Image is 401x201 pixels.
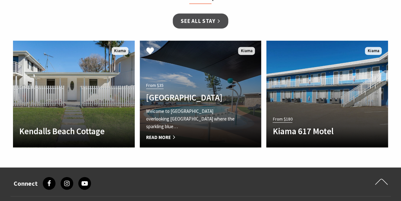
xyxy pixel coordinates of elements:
[146,107,237,130] p: Welcome to [GEOGRAPHIC_DATA] overlooking [GEOGRAPHIC_DATA] where the sparkling blue…
[140,41,262,148] a: From $35 [GEOGRAPHIC_DATA] Welcome to [GEOGRAPHIC_DATA] overlooking [GEOGRAPHIC_DATA] where the s...
[146,92,237,102] h4: [GEOGRAPHIC_DATA]
[173,14,228,29] a: See all Stay
[146,134,237,141] span: Read More
[266,41,388,148] a: From $180 Kiama 617 Motel Kiama
[112,47,128,55] span: Kiama
[273,126,363,136] h4: Kiama 617 Motel
[365,47,382,55] span: Kiama
[19,126,110,136] h4: Kendalls Beach Cottage
[14,180,38,187] h3: Connect
[13,41,135,148] a: Another Image Used Kendalls Beach Cottage Kiama
[273,115,292,123] span: From $180
[146,82,164,89] span: From $35
[238,47,255,55] span: Kiama
[140,41,160,62] button: Click to Favourite Surf Beach Holiday Park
